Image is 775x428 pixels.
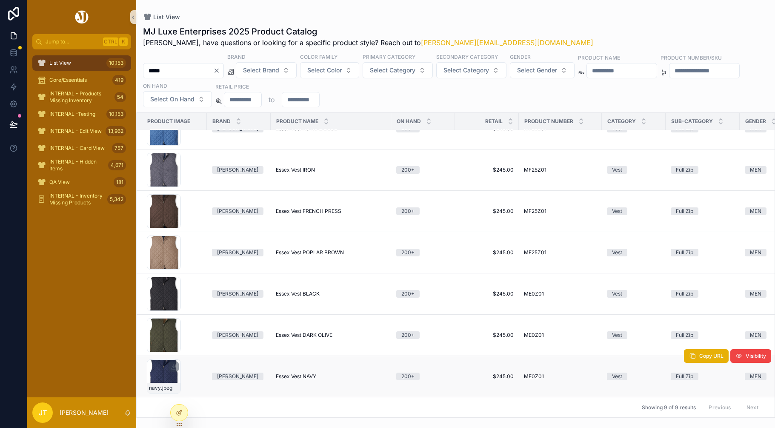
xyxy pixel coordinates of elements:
[524,290,544,297] span: ME0Z01
[143,37,593,48] span: [PERSON_NAME], have questions or looking for a specific product style? Reach out to
[396,373,450,380] a: 200+
[443,66,489,75] span: Select Category
[212,207,266,215] a: [PERSON_NAME]
[460,249,514,256] a: $245.00
[32,34,131,49] button: Jump to...CtrlK
[276,332,386,339] a: Essex Vest DARK OLIVE
[750,249,761,256] div: MEN
[276,332,332,339] span: Essex Vest DARK OLIVE
[524,208,597,215] a: MF25Z01
[212,118,231,125] span: Brand
[671,207,735,215] a: Full Zip
[307,66,342,75] span: Select Color
[699,353,724,359] span: Copy URL
[276,167,315,173] span: Essex Vest IRON
[49,192,104,206] span: INTERNAL - Inventory Missing Products
[276,373,386,380] a: Essex Vest NAVY
[147,359,202,394] a: navy.jpeg
[401,331,415,339] div: 200+
[32,106,131,122] a: INTERNAL -Testing10,153
[49,90,111,104] span: INTERNAL - Products Missing Inventory
[396,249,450,256] a: 200+
[236,62,297,78] button: Select Button
[396,331,450,339] a: 200+
[671,118,713,125] span: Sub-Category
[112,75,126,85] div: 419
[676,373,693,380] div: Full Zip
[401,373,415,380] div: 200+
[612,373,622,380] div: Vest
[153,13,180,21] span: List View
[143,82,167,89] label: On Hand
[217,290,258,298] div: [PERSON_NAME]
[32,175,131,190] a: QA View181
[746,353,766,359] span: Visibility
[524,290,597,297] a: ME0Z01
[114,177,126,187] div: 181
[74,10,90,24] img: App logo
[612,331,622,339] div: Vest
[49,179,70,186] span: QA View
[212,166,266,174] a: [PERSON_NAME]
[107,194,126,204] div: 5,342
[745,118,766,125] span: Gender
[612,207,622,215] div: Vest
[114,92,126,102] div: 54
[32,55,131,71] a: List View10,153
[396,290,450,298] a: 200+
[396,207,450,215] a: 200+
[510,53,531,60] label: Gender
[276,167,386,173] a: Essex Vest IRON
[49,111,95,118] span: INTERNAL -Testing
[436,53,498,60] label: Secondary Category
[401,166,415,174] div: 200+
[215,83,249,90] label: Retail Price
[676,207,693,215] div: Full Zip
[396,166,450,174] a: 200+
[217,207,258,215] div: [PERSON_NAME]
[161,385,172,391] span: .jpeg
[661,54,722,61] label: Product Number/SKU
[460,373,514,380] a: $245.00
[108,160,126,170] div: 4,671
[276,118,318,125] span: Product Name
[300,62,359,78] button: Select Button
[276,373,316,380] span: Essex Vest NAVY
[676,290,693,298] div: Full Zip
[150,95,194,103] span: Select On Hand
[524,249,546,256] span: MF25Z01
[49,145,105,152] span: INTERNAL - Card View
[421,38,593,47] a: [PERSON_NAME][EMAIL_ADDRESS][DOMAIN_NAME]
[750,166,761,174] div: MEN
[671,373,735,380] a: Full Zip
[217,373,258,380] div: [PERSON_NAME]
[676,331,693,339] div: Full Zip
[607,249,661,256] a: Vest
[730,349,771,363] button: Visibility
[460,290,514,297] span: $245.00
[460,208,514,215] span: $245.00
[276,208,386,215] a: Essex Vest FRENCH PRESS
[524,167,597,173] a: MF25Z01
[49,77,87,83] span: Core/Essentials
[217,331,258,339] div: [PERSON_NAME]
[436,62,506,78] button: Select Button
[401,249,415,256] div: 200+
[485,118,503,125] span: Retail
[607,331,661,339] a: Vest
[363,53,415,60] label: Primary Category
[106,109,126,119] div: 10,153
[750,207,761,215] div: MEN
[32,89,131,105] a: INTERNAL - Products Missing Inventory54
[578,54,620,61] label: Product Name
[39,408,47,418] span: JT
[276,290,320,297] span: Essex Vest BLACK
[212,373,266,380] a: [PERSON_NAME]
[143,91,212,107] button: Select Button
[227,53,246,60] label: Brand
[517,66,557,75] span: Select Gender
[106,126,126,136] div: 13,962
[524,249,597,256] a: MF25Z01
[676,249,693,256] div: Full Zip
[32,141,131,156] a: INTERNAL - Card View757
